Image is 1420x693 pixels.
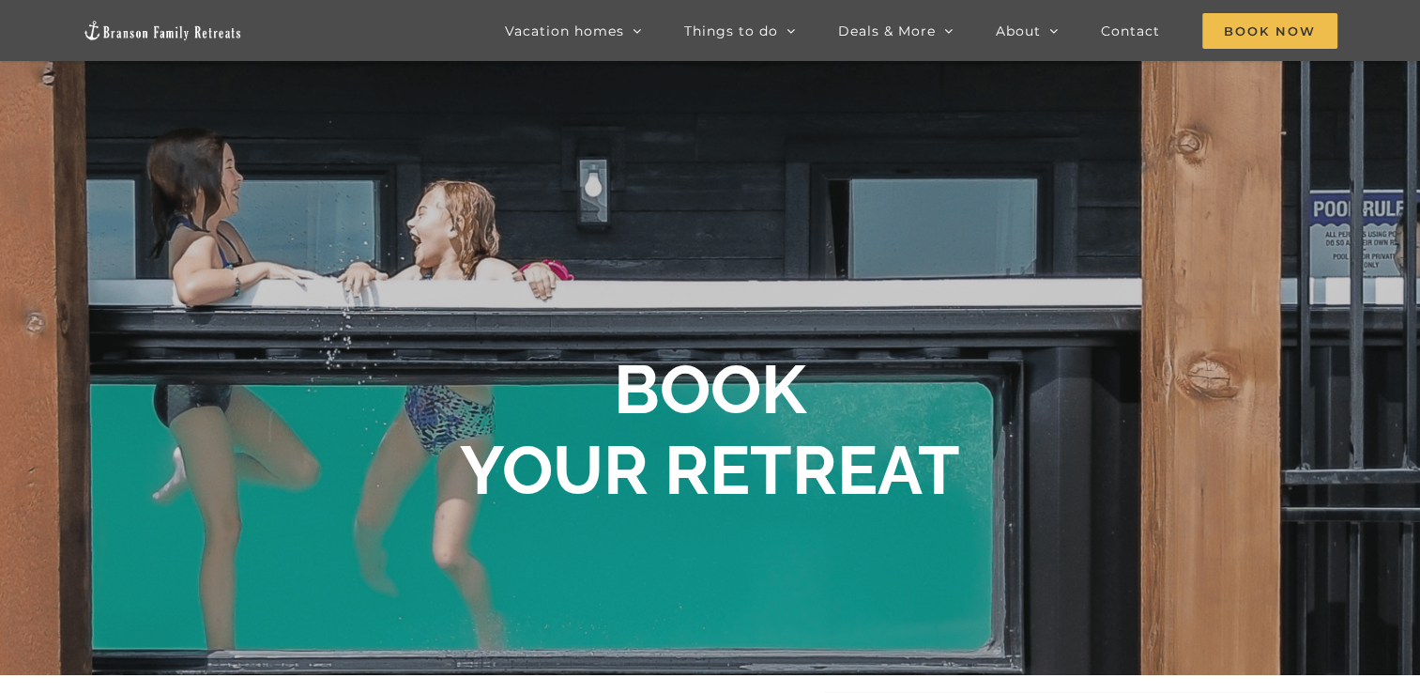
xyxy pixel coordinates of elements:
span: Contact [1101,24,1160,38]
span: About [996,24,1041,38]
img: Branson Family Retreats Logo [83,20,242,41]
b: BOOK YOUR RETREAT [460,348,960,509]
span: Book Now [1202,13,1337,49]
span: Deals & More [838,24,936,38]
span: Vacation homes [505,24,624,38]
span: Things to do [684,24,778,38]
